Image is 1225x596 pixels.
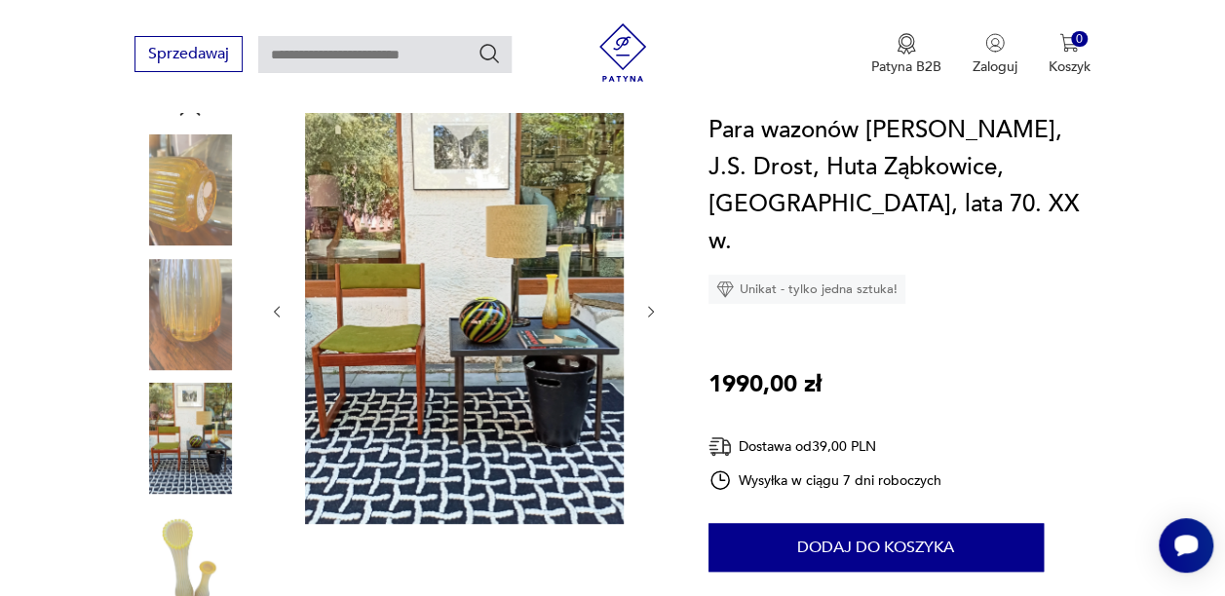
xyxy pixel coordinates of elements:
iframe: Smartsupp widget button [1159,518,1213,573]
img: Zdjęcie produktu Para wazonów Trąbka, J.S. Drost, Huta Ząbkowice, Polska, lata 70. XX w. [134,383,246,494]
img: Patyna - sklep z meblami i dekoracjami vintage [593,23,652,82]
div: Dostawa od 39,00 PLN [708,434,942,459]
img: Zdjęcie produktu Para wazonów Trąbka, J.S. Drost, Huta Ząbkowice, Polska, lata 70. XX w. [134,259,246,370]
a: Sprzedawaj [134,49,243,62]
img: Ikona diamentu [716,280,734,298]
div: 0 [1071,31,1088,48]
button: Zaloguj [973,33,1017,76]
p: Zaloguj [973,57,1017,76]
img: Zdjęcie produktu Para wazonów Trąbka, J.S. Drost, Huta Ząbkowice, Polska, lata 70. XX w. [134,134,246,245]
div: Unikat - tylko jedna sztuka! [708,275,905,304]
img: Ikona koszyka [1059,33,1079,53]
h1: Para wazonów [PERSON_NAME], J.S. Drost, Huta Ząbkowice, [GEOGRAPHIC_DATA], lata 70. XX w. [708,112,1091,260]
p: Koszyk [1049,57,1091,76]
button: 0Koszyk [1049,33,1091,76]
div: Wysyłka w ciągu 7 dni roboczych [708,468,942,492]
button: Sprzedawaj [134,36,243,72]
img: Ikonka użytkownika [985,33,1005,53]
button: Patyna B2B [871,33,941,76]
img: Zdjęcie produktu Para wazonów Trąbka, J.S. Drost, Huta Ząbkowice, Polska, lata 70. XX w. [305,95,624,524]
a: Ikona medaluPatyna B2B [871,33,941,76]
img: Ikona dostawy [708,434,732,459]
img: Ikona medalu [897,33,916,55]
p: Patyna B2B [871,57,941,76]
button: Dodaj do koszyka [708,523,1044,572]
button: Szukaj [478,42,501,65]
p: 1990,00 zł [708,366,822,403]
